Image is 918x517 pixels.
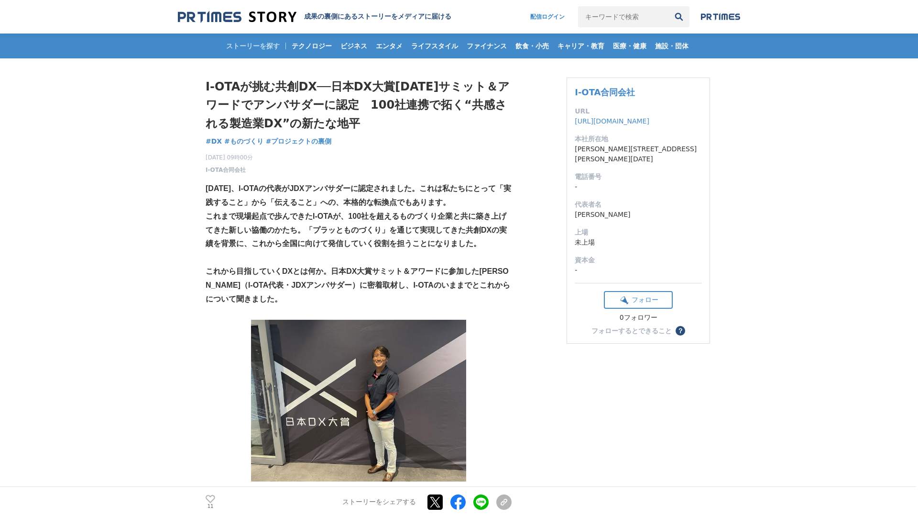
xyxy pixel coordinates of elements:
[206,212,507,248] strong: これまで現場起点で歩んできたI-OTAが、100社を超えるものづくり企業と共に築き上げてきた新しい協働のかたち。「プラッとものづくり」を通じて実現してきた共創DXの実績を背景に、これから全国に向...
[288,34,336,58] a: テクノロジー
[337,42,371,50] span: ビジネス
[575,200,702,210] dt: 代表者名
[206,504,215,509] p: 11
[224,136,263,146] a: #ものづくり
[575,265,702,275] dd: -
[651,42,692,50] span: 施設・団体
[206,78,512,133] h1: I-OTAが挑む共創DX──日本DX大賞[DATE]サミット＆アワードでアンバサダーに認定 100社連携で拓く“共感される製造業DX”の新たな地平
[178,11,451,23] a: 成果の裏側にあるストーリーをメディアに届ける 成果の裏側にあるストーリーをメディアに届ける
[512,42,553,50] span: 飲食・小売
[668,6,689,27] button: 検索
[575,87,635,97] a: I-OTA合同会社
[651,34,692,58] a: 施設・団体
[677,327,684,334] span: ？
[407,42,462,50] span: ライフスタイル
[304,12,451,21] h2: 成果の裏側にあるストーリーをメディアに届ける
[251,320,466,482] img: thumbnail_67466700-83b5-11f0-ad79-c999cfcf5fa9.jpg
[575,227,702,237] dt: 上場
[604,314,673,322] div: 0フォロワー
[206,136,222,146] a: #DX
[575,172,702,182] dt: 電話番号
[554,42,608,50] span: キャリア・教育
[372,42,406,50] span: エンタメ
[521,6,574,27] a: 配信ログイン
[512,34,553,58] a: 飲食・小売
[463,34,511,58] a: ファイナンス
[609,34,650,58] a: 医療・健康
[463,42,511,50] span: ファイナンス
[575,106,702,116] dt: URL
[288,42,336,50] span: テクノロジー
[701,13,740,21] img: prtimes
[604,291,673,309] button: フォロー
[554,34,608,58] a: キャリア・教育
[575,144,702,164] dd: [PERSON_NAME][STREET_ADDRESS][PERSON_NAME][DATE]
[575,255,702,265] dt: 資本金
[178,11,296,23] img: 成果の裏側にあるストーリーをメディアに届ける
[676,326,685,336] button: ？
[575,134,702,144] dt: 本社所在地
[206,137,222,146] span: #DX
[266,137,332,146] span: #プロジェクトの裏側
[206,166,246,174] a: I-OTA合同会社
[591,327,672,334] div: フォローするとできること
[206,267,510,303] strong: これから目指していくDXとは何か。日本DX大賞サミット＆アワードに参加した[PERSON_NAME]（I-OTA代表・JDXアンバサダー）に密着取材し、I-OTAのいままでとこれからについて聞き...
[372,34,406,58] a: エンタメ
[575,210,702,220] dd: [PERSON_NAME]
[407,34,462,58] a: ライフスタイル
[224,137,263,146] span: #ものづくり
[266,136,332,146] a: #プロジェクトの裏側
[575,182,702,192] dd: -
[206,184,511,206] strong: [DATE]、I-OTAの代表がJDXアンバサダーに認定されました。これは私たちにとって「実践すること」から「伝えること」への、本格的な転換点でもあります。
[609,42,650,50] span: 医療・健康
[342,498,416,506] p: ストーリーをシェアする
[337,34,371,58] a: ビジネス
[206,153,253,162] span: [DATE] 09時00分
[575,237,702,247] dd: 未上場
[575,117,649,125] a: [URL][DOMAIN_NAME]
[578,6,668,27] input: キーワードで検索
